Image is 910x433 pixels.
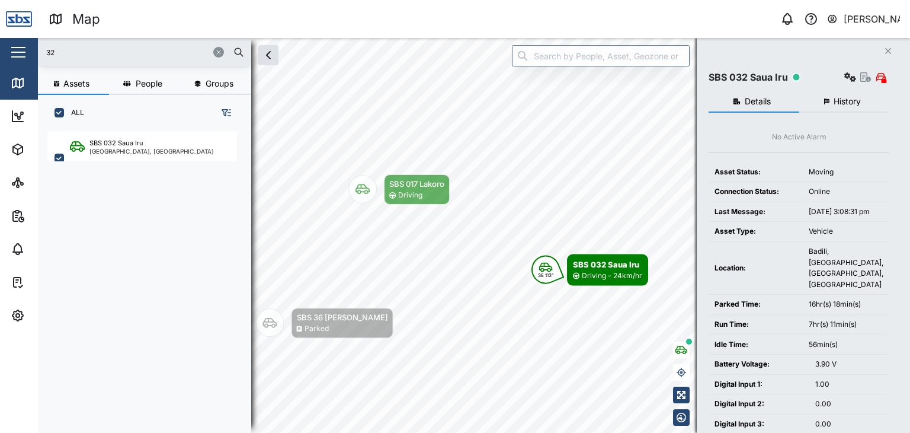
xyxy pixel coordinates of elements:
div: Asset Status: [714,167,797,178]
div: 1.00 [815,379,883,390]
div: SBS 017 Lakoro [389,178,444,190]
div: Map marker [348,174,450,205]
span: Groups [206,79,233,88]
div: Digital Input 2: [714,399,803,410]
div: 3.90 V [815,359,883,370]
label: ALL [64,108,84,117]
div: Tasks [31,276,63,289]
div: Dashboard [31,110,84,123]
div: Reports [31,209,71,222]
div: SBS 36 [PERSON_NAME] [297,311,388,323]
div: [DATE] 3:08:31 pm [809,206,883,218]
div: Driving - 24km/hr [582,270,642,282]
div: Digital Input 1: [714,379,803,390]
div: Alarms [31,243,68,256]
div: 16hr(s) 18min(s) [809,299,883,310]
div: No Active Alarm [772,132,826,143]
div: Digital Input 3: [714,419,803,430]
div: Connection Status: [714,186,797,198]
div: [GEOGRAPHIC_DATA], [GEOGRAPHIC_DATA] [89,148,214,154]
div: Map [72,9,100,30]
div: SBS 032 Saua Iru [89,138,143,148]
div: Battery Voltage: [714,359,803,370]
div: 0.00 [815,419,883,430]
input: Search by People, Asset, Geozone or Place [512,45,690,66]
div: Last Message: [714,206,797,218]
div: Map marker [531,254,648,286]
input: Search assets or drivers [45,43,244,61]
div: Moving [809,167,883,178]
div: 0.00 [815,399,883,410]
div: Vehicle [809,226,883,237]
div: Run Time: [714,319,797,330]
div: Driving [398,190,422,201]
div: Location: [714,263,797,274]
div: Assets [31,143,68,156]
img: Main Logo [6,6,32,32]
span: History [834,97,861,106]
div: grid [47,127,251,424]
div: Parked [305,323,329,335]
span: Assets [63,79,89,88]
div: Badili, [GEOGRAPHIC_DATA], [GEOGRAPHIC_DATA], [GEOGRAPHIC_DATA] [809,246,883,290]
div: Map [31,77,57,90]
div: Asset Type: [714,226,797,237]
div: Parked Time: [714,299,797,310]
button: [PERSON_NAME] [826,11,901,27]
div: Sites [31,176,59,189]
span: Details [745,97,771,106]
div: 7hr(s) 11min(s) [809,319,883,330]
div: Idle Time: [714,339,797,351]
span: People [136,79,162,88]
canvas: Map [38,38,910,433]
div: SE 113° [538,273,554,278]
div: 56min(s) [809,339,883,351]
div: [PERSON_NAME] [844,12,901,27]
div: Map marker [256,308,393,338]
div: Online [809,186,883,198]
div: Settings [31,309,73,322]
div: SBS 032 Saua Iru [573,259,642,270]
div: SBS 032 Saua Iru [709,70,788,85]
